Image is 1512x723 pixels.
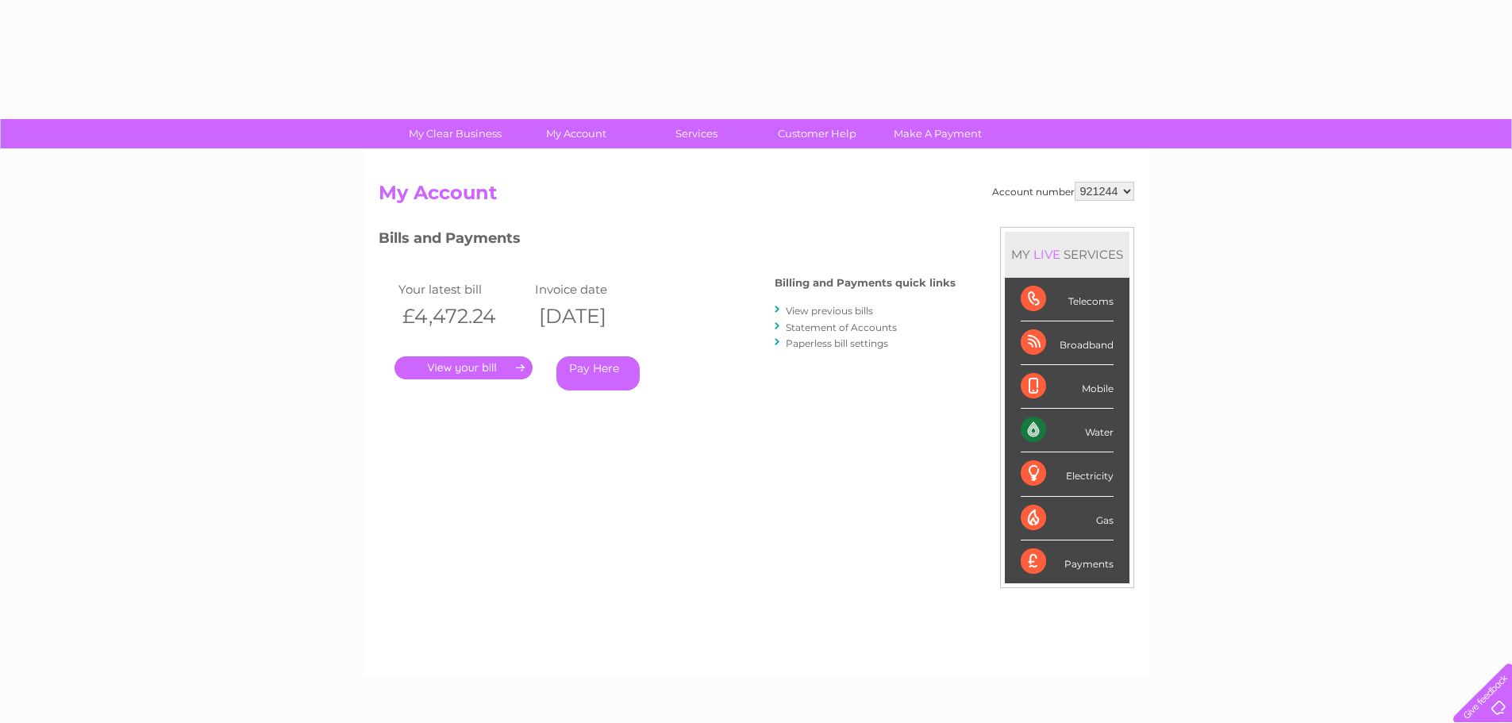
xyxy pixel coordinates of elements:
div: Telecoms [1021,278,1114,321]
th: [DATE] [531,300,668,333]
div: Water [1021,409,1114,452]
a: Make A Payment [872,119,1003,148]
h2: My Account [379,182,1134,212]
a: Paperless bill settings [786,337,888,349]
a: My Clear Business [390,119,521,148]
a: My Account [510,119,641,148]
a: Pay Here [556,356,640,390]
a: Customer Help [752,119,883,148]
th: £4,472.24 [394,300,532,333]
div: Broadband [1021,321,1114,365]
h4: Billing and Payments quick links [775,277,956,289]
a: Statement of Accounts [786,321,897,333]
a: . [394,356,533,379]
div: Payments [1021,540,1114,583]
td: Your latest bill [394,279,532,300]
div: Mobile [1021,365,1114,409]
div: Account number [992,182,1134,201]
div: Gas [1021,497,1114,540]
div: MY SERVICES [1005,232,1129,277]
div: LIVE [1030,247,1064,262]
div: Electricity [1021,452,1114,496]
td: Invoice date [531,279,668,300]
a: View previous bills [786,305,873,317]
h3: Bills and Payments [379,227,956,255]
a: Services [631,119,762,148]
